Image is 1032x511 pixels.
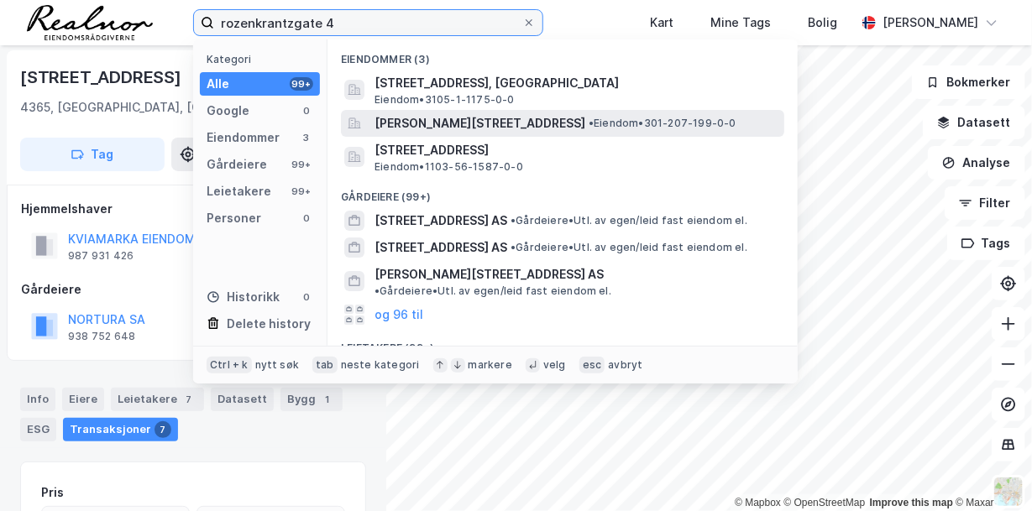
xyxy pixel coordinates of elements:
span: Eiendom • 301-207-199-0-0 [589,117,736,130]
button: Datasett [923,106,1025,139]
div: Kategori [207,53,320,65]
button: og 96 til [375,305,423,325]
div: Eiere [62,388,104,411]
div: 7 [181,391,197,408]
div: 1 [319,391,336,408]
a: OpenStreetMap [784,497,866,508]
span: • [589,117,594,129]
div: avbryt [608,358,642,372]
img: realnor-logo.934646d98de889bb5806.png [27,5,153,40]
div: velg [543,358,566,372]
div: Bolig [808,13,837,33]
div: [PERSON_NAME] [883,13,978,33]
span: • [375,284,380,297]
span: Eiendom • 1103-56-1587-0-0 [375,160,523,174]
div: Delete history [227,314,311,334]
div: Hjemmelshaver [21,199,365,219]
div: Leietakere (99+) [327,328,798,358]
div: 3 [300,131,313,144]
div: 0 [300,290,313,304]
a: Mapbox [735,497,781,508]
div: tab [312,357,338,373]
div: 0 [300,211,313,225]
div: Eiendommer [207,128,280,148]
div: neste kategori [341,358,420,372]
button: Bokmerker [912,65,1025,99]
div: 7 [155,421,171,438]
span: [STREET_ADDRESS] AS [375,211,507,231]
div: Ctrl + k [207,357,252,373]
button: Filter [945,186,1025,220]
div: [STREET_ADDRESS] [20,64,185,91]
input: Søk på adresse, matrikkel, gårdeiere, leietakere eller personer [214,10,522,35]
div: Eiendommer (3) [327,39,798,70]
div: Kart [650,13,673,33]
div: Datasett [211,388,274,411]
div: Gårdeiere [21,279,365,300]
div: 938 752 648 [68,330,135,343]
span: • [511,214,516,227]
div: Info [20,388,55,411]
div: 4365, [GEOGRAPHIC_DATA], [GEOGRAPHIC_DATA] [20,97,309,117]
span: • [511,241,516,253]
span: [STREET_ADDRESS] AS [375,237,507,258]
span: Gårdeiere • Utl. av egen/leid fast eiendom el. [511,241,747,254]
div: Transaksjoner [63,418,178,441]
span: [PERSON_NAME][STREET_ADDRESS] AS [375,264,604,284]
button: Tags [947,227,1025,260]
div: nytt søk [255,358,300,372]
div: Gårdeiere (99+) [327,177,798,207]
div: Bygg [280,388,343,411]
span: Eiendom • 3105-1-1175-0-0 [375,93,515,107]
span: [PERSON_NAME][STREET_ADDRESS] [375,113,585,133]
a: Improve this map [870,497,953,508]
div: 99+ [290,158,313,171]
button: Tag [20,138,165,171]
div: Personer [207,208,261,228]
div: 99+ [290,185,313,198]
span: [STREET_ADDRESS], [GEOGRAPHIC_DATA] [375,73,778,93]
div: 0 [300,104,313,117]
div: Mine Tags [710,13,771,33]
div: 99+ [290,77,313,91]
div: Leietakere [207,181,271,201]
span: Gårdeiere • Utl. av egen/leid fast eiendom el. [375,284,611,298]
div: ESG [20,418,56,441]
div: markere [469,358,512,372]
div: Pris [41,482,64,503]
div: Historikk [207,287,280,307]
div: Google [207,101,249,121]
button: Analyse [928,146,1025,180]
span: Gårdeiere • Utl. av egen/leid fast eiendom el. [511,214,747,227]
span: [STREET_ADDRESS] [375,140,778,160]
div: Gårdeiere [207,154,267,175]
iframe: Chat Widget [948,430,1032,511]
div: Alle [207,74,229,94]
div: 987 931 426 [68,249,134,263]
div: Kontrollprogram for chat [948,430,1032,511]
div: esc [579,357,605,373]
div: Leietakere [111,388,204,411]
